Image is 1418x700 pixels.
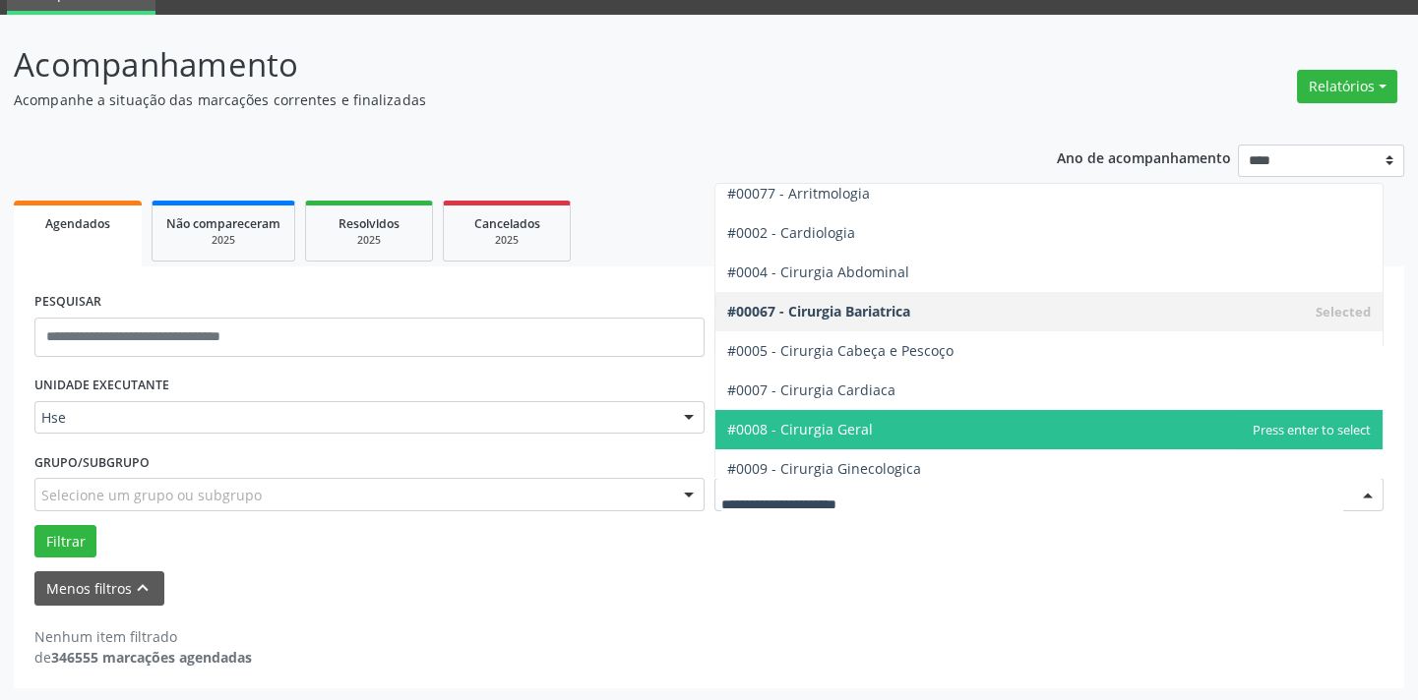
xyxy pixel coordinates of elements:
[41,408,664,428] span: Hse
[339,215,400,232] span: Resolvidos
[34,525,96,558] button: Filtrar
[166,215,280,232] span: Não compareceram
[727,420,873,438] span: #0008 - Cirurgia Geral
[132,577,154,599] i: keyboard_arrow_up
[727,341,954,360] span: #0005 - Cirurgia Cabeça e Pescoço
[1057,145,1231,169] p: Ano de acompanhamento
[727,184,870,203] span: #00077 - Arritmologia
[1297,70,1397,103] button: Relatórios
[34,626,252,647] div: Nenhum item filtrado
[14,40,987,89] p: Acompanhamento
[41,485,262,505] span: Selecione um grupo ou subgrupo
[474,215,540,232] span: Cancelados
[727,302,910,321] span: #00067 - Cirurgia Bariatrica
[727,223,855,242] span: #0002 - Cardiologia
[34,647,252,668] div: de
[458,233,556,248] div: 2025
[320,233,418,248] div: 2025
[45,215,110,232] span: Agendados
[34,571,164,606] button: Menos filtroskeyboard_arrow_up
[34,371,169,401] label: UNIDADE EXECUTANTE
[14,89,987,110] p: Acompanhe a situação das marcações correntes e finalizadas
[34,447,150,478] label: Grupo/Subgrupo
[51,648,252,667] strong: 346555 marcações agendadas
[34,287,101,318] label: PESQUISAR
[166,233,280,248] div: 2025
[727,459,921,478] span: #0009 - Cirurgia Ginecologica
[727,380,895,399] span: #0007 - Cirurgia Cardiaca
[727,262,909,281] span: #0004 - Cirurgia Abdominal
